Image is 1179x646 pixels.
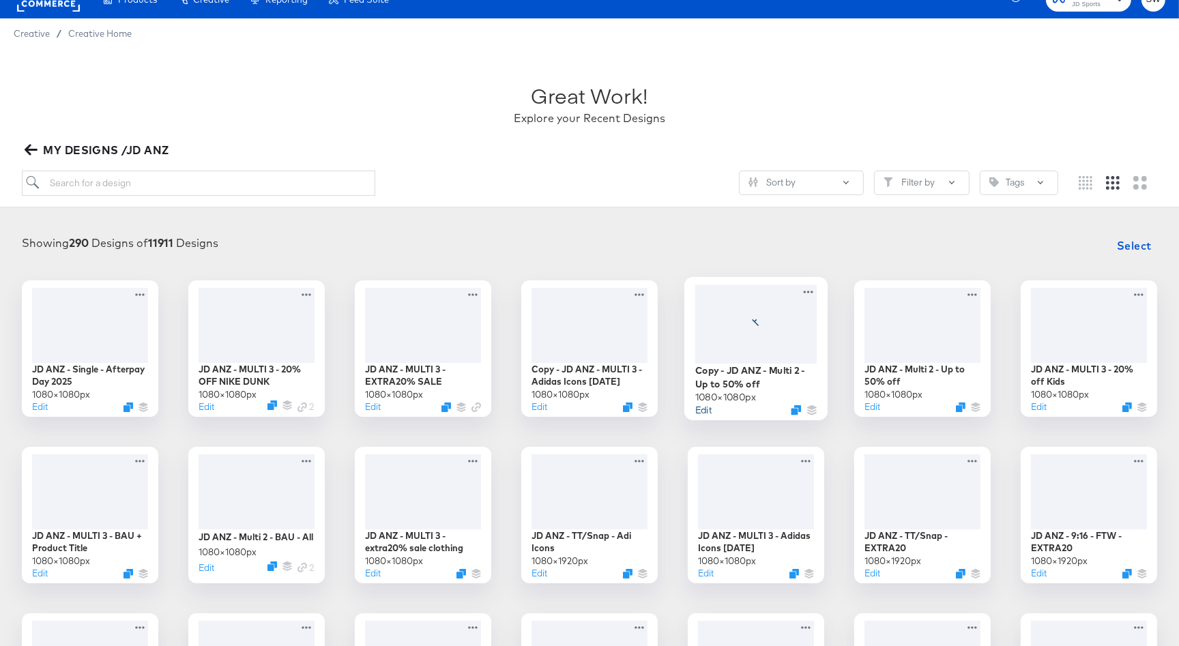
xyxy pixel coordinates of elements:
svg: Duplicate [1122,569,1132,578]
svg: Link [297,402,307,412]
svg: Sliders [748,177,758,187]
div: Great Work! [532,81,648,111]
svg: Duplicate [123,569,133,578]
svg: Duplicate [441,402,451,412]
svg: Duplicate [789,569,799,578]
div: 1080 × 1080 px [1031,388,1089,401]
div: JD ANZ - 9:16 - FTW - EXTRA20 [1031,529,1147,555]
button: Edit [365,400,381,413]
div: Copy - JD ANZ - Multi 2 - Up to 50% off [695,364,817,390]
button: Edit [864,567,880,580]
svg: Duplicate [456,569,466,578]
div: JD ANZ - MULTI 3 - 20% off Kids1080×1080pxEditDuplicate [1021,280,1157,417]
svg: Duplicate [1122,402,1132,412]
div: 1080 × 1920 px [864,555,921,568]
svg: Duplicate [623,569,632,578]
input: Search for a design [22,171,375,196]
div: JD ANZ - Multi 2 - BAU - All1080×1080pxEditDuplicateLink 2 [188,447,325,583]
div: JD ANZ - Multi 2 - BAU - All [199,531,313,544]
button: Edit [1031,567,1047,580]
div: JD ANZ - Multi 2 - Up to 50% off1080×1080pxEditDuplicate [854,280,991,417]
div: 2 [297,400,315,413]
svg: Link [471,402,481,412]
svg: Filter [884,177,893,187]
div: Copy - JD ANZ - Multi 2 - Up to 50% off1080×1080pxEditDuplicate [684,277,828,420]
button: Edit [532,567,547,580]
svg: Duplicate [956,569,965,578]
div: JD ANZ - MULTI 3 - 20% off Kids [1031,363,1147,388]
svg: Large grid [1133,176,1147,190]
div: 1080 × 1080 px [365,388,423,401]
div: JD ANZ - Single - Afterpay Day 2025 [32,363,148,388]
div: JD ANZ - TT/Snap - EXTRA201080×1920pxEditDuplicate [854,447,991,583]
span: MY DESIGNS /JD ANZ [27,141,169,160]
button: Edit [1031,400,1047,413]
div: 1080 × 1080 px [864,388,922,401]
button: Edit [532,400,547,413]
svg: Tag [989,177,999,187]
button: Edit [199,561,214,574]
strong: 11911 [148,236,173,250]
div: Showing Designs of Designs [22,235,218,251]
div: 1080 × 1080 px [32,555,90,568]
div: JD ANZ - MULTI 3 - BAU + Product Title [32,529,148,555]
svg: Small grid [1079,176,1092,190]
div: JD ANZ - 9:16 - FTW - EXTRA201080×1920pxEditDuplicate [1021,447,1157,583]
div: JD ANZ - MULTI 3 - BAU + Product Title1080×1080pxEditDuplicate [22,447,158,583]
div: 1080 × 1080 px [532,388,589,401]
button: Edit [698,567,714,580]
svg: Duplicate [956,402,965,412]
div: JD ANZ - MULTI 3 - Adidas Icons [DATE] [698,529,814,555]
span: Creative Home [68,28,132,39]
button: Select [1111,232,1157,259]
div: 1080 × 1080 px [32,388,90,401]
div: Copy - JD ANZ - MULTI 3 - Adidas Icons [DATE]1080×1080pxEditDuplicate [521,280,658,417]
div: JD ANZ - MULTI 3 - extra20% sale clothing [365,529,481,555]
svg: Duplicate [267,400,277,410]
span: Creative [14,28,50,39]
svg: Duplicate [123,402,133,412]
div: Copy - JD ANZ - MULTI 3 - Adidas Icons [DATE] [532,363,647,388]
div: 1080 × 1080 px [365,555,423,568]
svg: Duplicate [623,402,632,412]
div: JD ANZ - MULTI 3 - Adidas Icons [DATE]1080×1080pxEditDuplicate [688,447,824,583]
svg: Duplicate [791,405,801,415]
button: MY DESIGNS /JD ANZ [22,141,174,160]
svg: Duplicate [267,561,277,571]
div: 2 [297,561,315,574]
div: JD ANZ - MULTI 3 - 20% OFF NIKE DUNK1080×1080pxEditDuplicateLink 2 [188,280,325,417]
button: FilterFilter by [874,171,970,195]
div: Explore your Recent Designs [514,111,665,126]
span: Select [1117,236,1152,255]
div: JD ANZ - MULTI 3 - extra20% sale clothing1080×1080pxEditDuplicate [355,447,491,583]
button: Edit [864,400,880,413]
div: 1080 × 1920 px [1031,555,1088,568]
div: JD ANZ - TT/Snap - EXTRA20 [864,529,980,555]
div: 1080 × 1080 px [199,546,257,559]
div: JD ANZ - TT/Snap - Adi Icons [532,529,647,555]
div: 1080 × 1080 px [695,390,756,403]
div: 1080 × 1920 px [532,555,588,568]
div: JD ANZ - Multi 2 - Up to 50% off [864,363,980,388]
button: Edit [32,567,48,580]
div: JD ANZ - TT/Snap - Adi Icons1080×1920pxEditDuplicate [521,447,658,583]
button: SlidersSort by [739,171,864,195]
svg: Medium grid [1106,176,1120,190]
button: TagTags [980,171,1058,195]
button: Edit [32,400,48,413]
button: Edit [199,400,214,413]
button: Edit [365,567,381,580]
div: JD ANZ - MULTI 3 - EXTRA20% SALE [365,363,481,388]
div: JD ANZ - MULTI 3 - EXTRA20% SALE1080×1080pxEditDuplicate [355,280,491,417]
button: Edit [695,403,712,416]
div: JD ANZ - Single - Afterpay Day 20251080×1080pxEditDuplicate [22,280,158,417]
